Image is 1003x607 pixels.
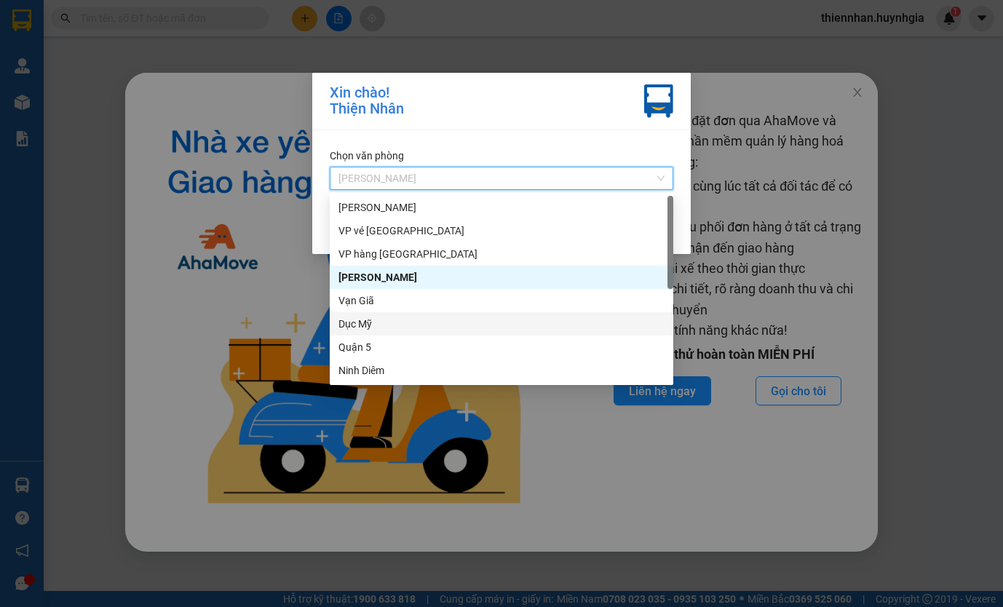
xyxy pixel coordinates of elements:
[330,196,673,219] div: Phạm Ngũ Lão
[330,242,673,266] div: VP hàng Nha Trang
[330,359,673,382] div: Ninh Diêm
[338,199,665,215] div: [PERSON_NAME]
[330,289,673,312] div: Vạn Giã
[338,316,665,332] div: Dục Mỹ
[338,223,665,239] div: VP vé [GEOGRAPHIC_DATA]
[338,246,665,262] div: VP hàng [GEOGRAPHIC_DATA]
[330,148,673,164] div: Chọn văn phòng
[330,84,404,118] div: Xin chào! Thiện Nhân
[338,339,665,355] div: Quận 5
[338,293,665,309] div: Vạn Giã
[330,266,673,289] div: Diên Khánh
[338,362,665,378] div: Ninh Diêm
[330,312,673,336] div: Dục Mỹ
[330,336,673,359] div: Quận 5
[338,269,665,285] div: [PERSON_NAME]
[644,84,673,118] img: vxr-icon
[338,167,665,189] span: Diên Khánh
[330,219,673,242] div: VP vé Nha Trang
